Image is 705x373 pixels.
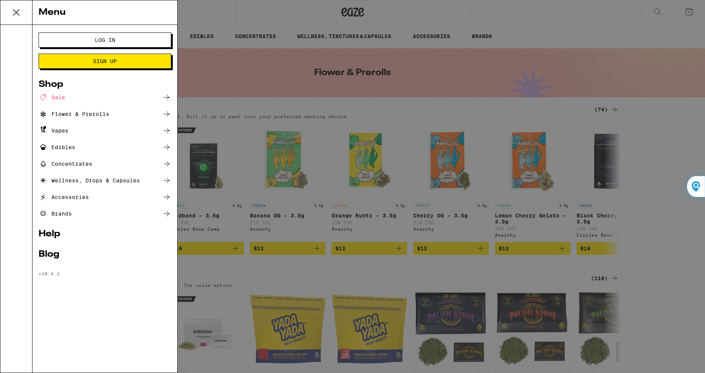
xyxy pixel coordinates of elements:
[39,159,171,168] a: Concentrates
[39,193,89,202] div: Accessories
[39,193,171,202] a: Accessories
[93,59,117,64] span: Sign Up
[39,32,171,48] button: Log In
[33,0,177,25] div: Menu
[39,93,171,102] a: Sale
[39,143,171,152] a: Edibles
[39,209,72,218] div: Brands
[5,5,54,11] span: Hi. Need any help?
[39,143,75,152] div: Edibles
[95,37,115,43] span: Log In
[39,109,171,119] a: Flower & Prerolls
[39,176,171,185] a: Wellness, Drops & Capsules
[39,176,140,185] div: Wellness, Drops & Capsules
[39,250,171,259] a: Blog
[39,93,65,102] div: Sale
[39,159,92,168] div: Concentrates
[39,109,109,119] div: Flower & Prerolls
[39,230,171,239] a: Help
[39,271,60,276] span: v 20.4.2
[39,126,171,135] a: Vapes
[39,80,171,89] a: Shop
[39,58,171,64] a: Sign Up
[39,37,171,43] a: Log In
[39,54,171,69] button: Sign Up
[39,209,171,218] a: Brands
[39,126,68,135] div: Vapes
